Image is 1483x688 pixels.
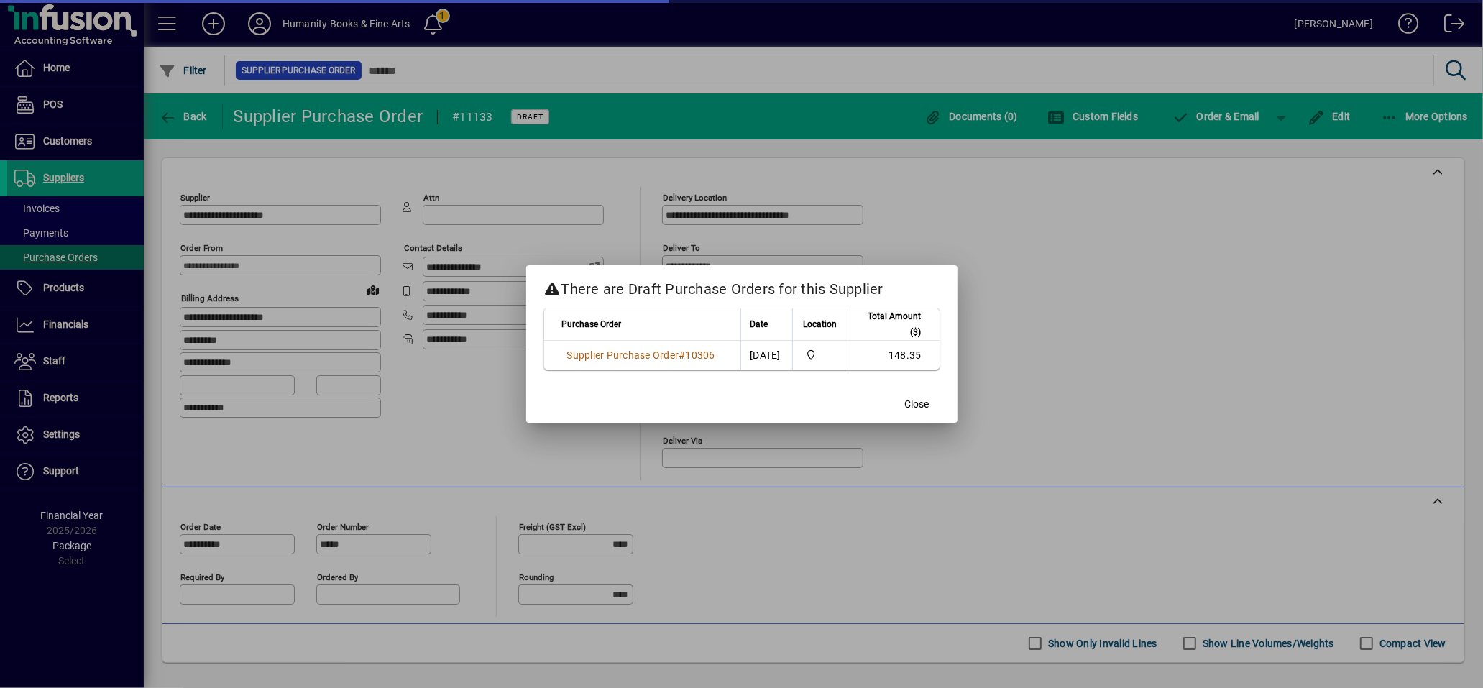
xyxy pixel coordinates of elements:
td: [DATE] [740,341,792,370]
span: Close [905,397,929,412]
h2: There are Draft Purchase Orders for this Supplier [526,265,958,307]
td: 148.35 [848,341,940,370]
span: Humanity Books & Fine Art Supplies [802,347,839,363]
span: # [679,349,685,361]
span: Total Amount ($) [857,308,922,340]
span: Purchase Order [562,316,622,332]
span: Location [803,316,837,332]
span: 10306 [686,349,715,361]
a: Supplier Purchase Order#10306 [562,347,720,363]
button: Close [894,391,940,417]
span: Date [750,316,768,332]
span: Supplier Purchase Order [567,349,679,361]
